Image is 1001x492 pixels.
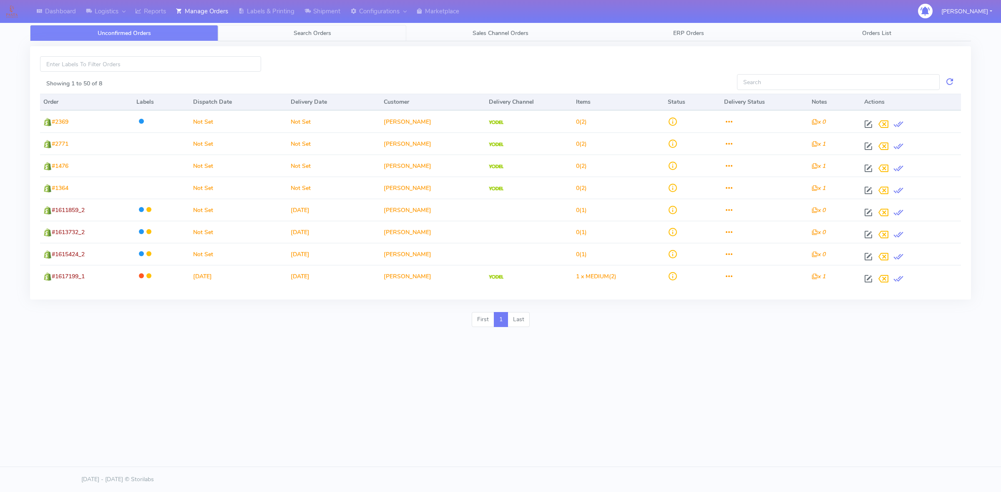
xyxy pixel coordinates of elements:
span: Sales Channel Orders [473,29,528,37]
td: [DATE] [190,265,288,287]
td: [PERSON_NAME] [380,221,485,243]
i: x 0 [812,206,825,214]
td: [DATE] [287,221,380,243]
img: Yodel [489,165,503,169]
td: Not Set [190,132,288,155]
th: Notes [808,94,861,110]
span: ERP Orders [673,29,704,37]
td: [PERSON_NAME] [380,155,485,177]
span: 0 [576,184,579,192]
th: Delivery Status [721,94,808,110]
th: Status [664,94,721,110]
td: Not Set [287,132,380,155]
td: Not Set [190,199,288,221]
a: 1 [494,312,508,327]
th: Actions [861,94,961,110]
span: #1613732_2 [52,228,85,236]
th: Order [40,94,133,110]
th: Delivery Date [287,94,380,110]
td: Not Set [287,177,380,199]
i: x 1 [812,140,825,148]
th: Delivery Channel [485,94,573,110]
span: 0 [576,118,579,126]
td: [PERSON_NAME] [380,265,485,287]
img: Yodel [489,120,503,125]
span: (2) [576,118,587,126]
span: Unconfirmed Orders [98,29,151,37]
span: #1476 [52,162,68,170]
span: (2) [576,162,587,170]
th: Items [573,94,664,110]
span: (2) [576,140,587,148]
i: x 1 [812,184,825,192]
label: Showing 1 to 50 of 8 [46,79,102,88]
span: #2369 [52,118,68,126]
span: 0 [576,206,579,214]
span: Orders List [862,29,891,37]
span: (2) [576,272,616,280]
input: Search [737,74,940,90]
i: x 1 [812,162,825,170]
td: Not Set [190,155,288,177]
td: Not Set [190,110,288,132]
span: #2771 [52,140,68,148]
img: Yodel [489,275,503,279]
span: Search Orders [294,29,331,37]
input: Enter Labels To Filter Orders [40,56,261,72]
span: 0 [576,250,579,258]
i: x 1 [812,272,825,280]
span: #1611859_2 [52,206,85,214]
span: #1615424_2 [52,250,85,258]
th: Customer [380,94,485,110]
td: Not Set [287,110,380,132]
i: x 0 [812,118,825,126]
td: Not Set [190,243,288,265]
span: 1 x MEDIUM [576,272,609,280]
span: 0 [576,140,579,148]
button: [PERSON_NAME] [935,3,998,20]
i: x 0 [812,228,825,236]
td: Not Set [190,177,288,199]
i: x 0 [812,250,825,258]
img: Yodel [489,187,503,191]
td: [DATE] [287,199,380,221]
span: (1) [576,228,587,236]
th: Labels [133,94,190,110]
td: Not Set [190,221,288,243]
td: [DATE] [287,265,380,287]
td: [PERSON_NAME] [380,110,485,132]
span: 0 [576,228,579,236]
td: Not Set [287,155,380,177]
span: #1617199_1 [52,272,85,280]
td: [PERSON_NAME] [380,132,485,155]
td: [DATE] [287,243,380,265]
th: Dispatch Date [190,94,288,110]
td: [PERSON_NAME] [380,243,485,265]
ul: Tabs [30,25,971,41]
span: (1) [576,206,587,214]
img: Yodel [489,142,503,147]
span: (1) [576,250,587,258]
span: #1364 [52,184,68,192]
td: [PERSON_NAME] [380,177,485,199]
span: 0 [576,162,579,170]
span: (2) [576,184,587,192]
td: [PERSON_NAME] [380,199,485,221]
